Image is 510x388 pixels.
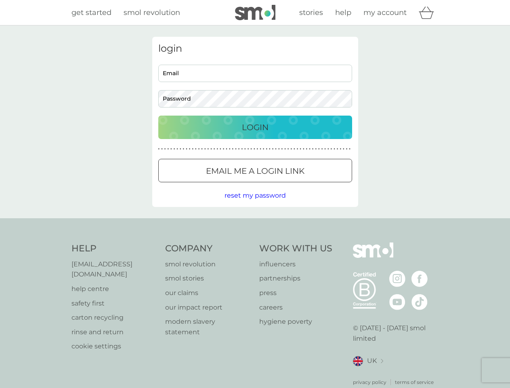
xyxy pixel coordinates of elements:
[257,147,258,151] p: ●
[411,294,428,310] img: visit the smol Tiktok page
[259,273,332,284] a: partnerships
[158,159,352,182] button: Email me a login link
[321,147,323,151] p: ●
[335,8,351,17] span: help
[395,378,434,386] a: terms of service
[244,147,246,151] p: ●
[340,147,341,151] p: ●
[170,147,172,151] p: ●
[225,192,286,199] span: reset my password
[235,5,275,20] img: smol
[204,147,206,151] p: ●
[220,147,221,151] p: ●
[186,147,187,151] p: ●
[299,7,323,19] a: stories
[165,259,251,270] a: smol revolution
[353,378,386,386] a: privacy policy
[165,316,251,337] p: modern slavery statement
[353,242,393,270] img: smol
[250,147,252,151] p: ●
[309,147,311,151] p: ●
[269,147,271,151] p: ●
[389,294,405,310] img: visit the smol Youtube page
[294,147,295,151] p: ●
[303,147,304,151] p: ●
[174,147,175,151] p: ●
[232,147,234,151] p: ●
[259,302,332,313] a: careers
[165,242,251,255] h4: Company
[214,147,215,151] p: ●
[158,43,352,55] h3: login
[124,7,180,19] a: smol revolution
[165,302,251,313] a: our impact report
[381,359,383,363] img: select a new location
[318,147,320,151] p: ●
[165,273,251,284] a: smol stories
[419,4,439,21] div: basket
[71,341,157,352] a: cookie settings
[278,147,280,151] p: ●
[275,147,277,151] p: ●
[165,288,251,298] a: our claims
[223,147,225,151] p: ●
[192,147,193,151] p: ●
[71,298,157,309] a: safety first
[183,147,185,151] p: ●
[248,147,249,151] p: ●
[259,288,332,298] a: press
[259,316,332,327] a: hygiene poverty
[158,147,160,151] p: ●
[71,284,157,294] p: help centre
[297,147,298,151] p: ●
[327,147,329,151] p: ●
[259,242,332,255] h4: Work With Us
[71,8,111,17] span: get started
[281,147,283,151] p: ●
[335,7,351,19] a: help
[198,147,200,151] p: ●
[299,8,323,17] span: stories
[324,147,326,151] p: ●
[353,323,439,344] p: © [DATE] - [DATE] smol limited
[259,259,332,270] a: influencers
[71,327,157,337] a: rinse and return
[334,147,335,151] p: ●
[363,7,407,19] a: my account
[367,356,377,366] span: UK
[124,8,180,17] span: smol revolution
[71,242,157,255] h4: Help
[161,147,163,151] p: ●
[272,147,274,151] p: ●
[238,147,240,151] p: ●
[180,147,181,151] p: ●
[349,147,350,151] p: ●
[235,147,237,151] p: ●
[353,356,363,366] img: UK flag
[284,147,286,151] p: ●
[346,147,348,151] p: ●
[208,147,209,151] p: ●
[176,147,178,151] p: ●
[266,147,267,151] p: ●
[260,147,261,151] p: ●
[300,147,301,151] p: ●
[263,147,264,151] p: ●
[71,312,157,323] a: carton recycling
[189,147,191,151] p: ●
[254,147,255,151] p: ●
[389,271,405,287] img: visit the smol Instagram page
